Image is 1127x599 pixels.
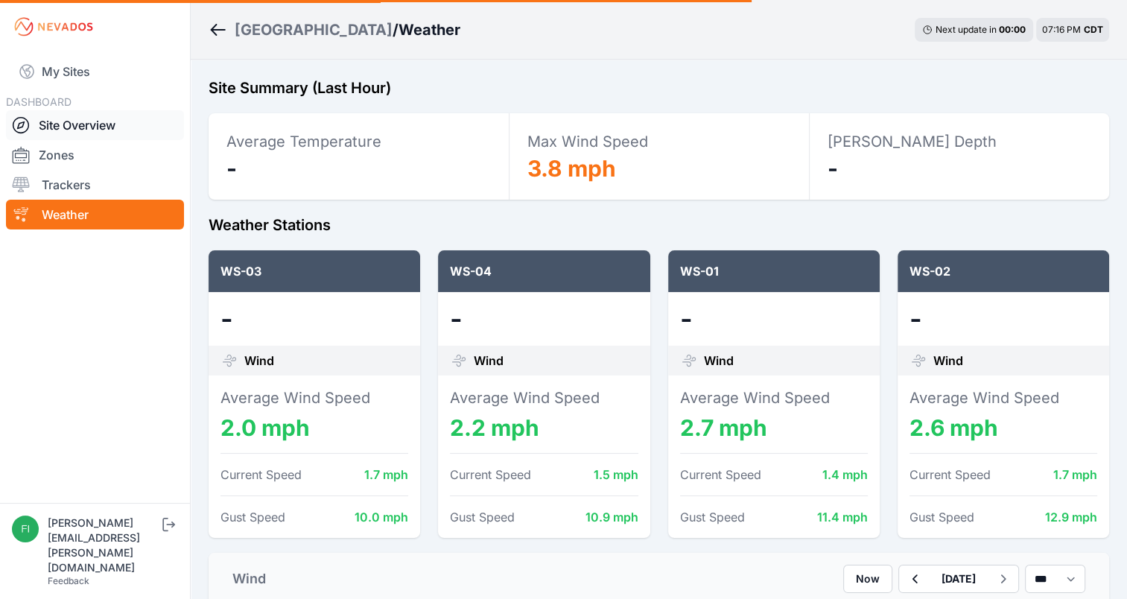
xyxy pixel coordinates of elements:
[822,466,868,484] dd: 1.4 mph
[828,155,838,182] span: -
[585,508,638,526] dd: 10.9 mph
[6,170,184,200] a: Trackers
[474,352,504,370] span: Wind
[220,304,408,334] dd: -
[817,508,868,526] dd: 11.4 mph
[209,250,420,292] div: WS-03
[209,215,1109,235] h2: Weather Stations
[226,155,237,182] span: -
[668,250,880,292] div: WS-01
[438,250,650,292] div: WS-04
[399,19,460,40] h3: Weather
[909,414,1097,441] dd: 2.6 mph
[48,516,159,575] div: [PERSON_NAME][EMAIL_ADDRESS][PERSON_NAME][DOMAIN_NAME]
[999,24,1026,36] div: 00 : 00
[527,155,616,182] span: 3.8 mph
[450,466,531,484] dt: Current Speed
[450,508,515,526] dt: Gust Speed
[450,387,638,408] dt: Average Wind Speed
[209,77,1109,98] h2: Site Summary (Last Hour)
[933,352,963,370] span: Wind
[680,466,761,484] dt: Current Speed
[220,387,408,408] dt: Average Wind Speed
[704,352,734,370] span: Wind
[909,387,1097,408] dt: Average Wind Speed
[12,15,95,39] img: Nevados
[226,133,381,150] span: Average Temperature
[594,466,638,484] dd: 1.5 mph
[909,508,974,526] dt: Gust Speed
[909,466,991,484] dt: Current Speed
[235,19,393,40] a: [GEOGRAPHIC_DATA]
[6,110,184,140] a: Site Overview
[12,516,39,542] img: fidel.lopez@prim.com
[898,250,1109,292] div: WS-02
[364,466,408,484] dd: 1.7 mph
[450,414,638,441] dd: 2.2 mph
[680,304,868,334] dd: -
[680,387,868,408] dt: Average Wind Speed
[909,304,1097,334] dd: -
[6,95,72,108] span: DASHBOARD
[1045,508,1097,526] dd: 12.9 mph
[232,568,266,589] div: Wind
[6,54,184,89] a: My Sites
[843,565,892,593] button: Now
[450,304,638,334] dd: -
[527,133,648,150] span: Max Wind Speed
[1084,24,1103,35] span: CDT
[828,133,997,150] span: [PERSON_NAME] Depth
[936,24,997,35] span: Next update in
[393,19,399,40] span: /
[6,140,184,170] a: Zones
[48,575,89,586] a: Feedback
[244,352,274,370] span: Wind
[220,414,408,441] dd: 2.0 mph
[1053,466,1097,484] dd: 1.7 mph
[680,414,868,441] dd: 2.7 mph
[6,200,184,229] a: Weather
[209,10,460,49] nav: Breadcrumb
[680,508,745,526] dt: Gust Speed
[1042,24,1081,35] span: 07:16 PM
[220,466,302,484] dt: Current Speed
[355,508,408,526] dd: 10.0 mph
[220,508,285,526] dt: Gust Speed
[930,565,988,592] button: [DATE]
